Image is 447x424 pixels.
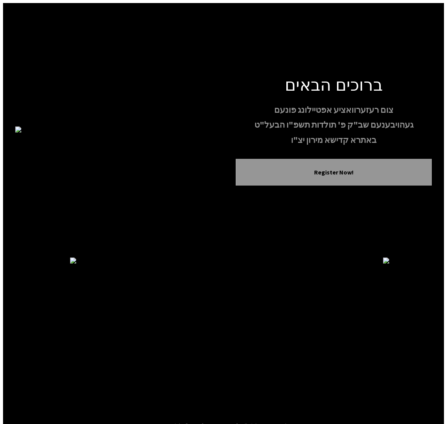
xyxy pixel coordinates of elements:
[70,258,383,410] img: Carousel Image 1
[236,118,432,131] p: געהויבענעם שב"ק פ' תולדות תשפ"ו הבעל"ט
[245,168,422,176] button: Register Now!
[236,74,432,94] h1: ברוכים הבאים
[15,126,211,134] img: Meron Toldos Logo
[236,133,432,147] p: באתרא קדישא מירון יצ"ו
[236,103,432,117] p: צום רעזערוואציע אפטיילונג פונעם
